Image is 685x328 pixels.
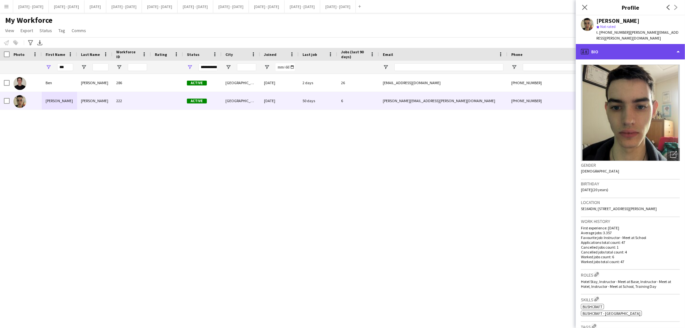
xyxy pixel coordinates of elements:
span: City [225,52,233,57]
h3: Gender [581,162,680,168]
div: 222 [112,92,151,110]
button: [DATE] - [DATE] [142,0,178,13]
span: View [5,28,14,33]
h3: Roles [581,271,680,278]
input: City Filter Input [237,63,256,71]
span: Last Name [81,52,100,57]
h3: Work history [581,218,680,224]
p: Cancelled jobs count: 1 [581,245,680,250]
div: 286 [112,74,151,92]
app-action-btn: Export XLSX [36,39,44,47]
h3: Location [581,199,680,205]
button: Open Filter Menu [511,64,517,70]
span: Email [383,52,393,57]
button: Open Filter Menu [187,64,193,70]
span: Status [187,52,199,57]
div: [PHONE_NUMBER] [507,92,590,110]
span: Tag [58,28,65,33]
div: [GEOGRAPHIC_DATA] [222,74,260,92]
div: [PHONE_NUMBER] [507,74,590,92]
p: Applications total count: 47 [581,240,680,245]
span: t. [PHONE_NUMBER] [596,30,630,35]
span: Workforce ID [116,49,139,59]
div: [PERSON_NAME] [596,18,639,24]
button: Open Filter Menu [383,64,389,70]
span: Hotel Stay, Instructor - Meet at Base, Instructor - Meet at Hotel, Instructor - Meet at School, T... [581,279,671,289]
div: [PERSON_NAME][EMAIL_ADDRESS][PERSON_NAME][DOMAIN_NAME] [379,92,507,110]
div: 50 days [299,92,337,110]
span: Export [21,28,33,33]
input: Email Filter Input [394,63,504,71]
div: Open photos pop-in [667,148,680,161]
div: [GEOGRAPHIC_DATA] [222,92,260,110]
div: [DATE] [260,92,299,110]
button: [DATE] - [DATE] [178,0,213,13]
span: | [PERSON_NAME][EMAIL_ADDRESS][PERSON_NAME][DOMAIN_NAME] [596,30,679,40]
h3: Skills [581,296,680,303]
a: Export [18,26,36,35]
span: [DEMOGRAPHIC_DATA] [581,169,619,173]
button: [DATE] - [DATE] [320,0,356,13]
input: Last Name Filter Input [92,63,109,71]
span: Joined [264,52,277,57]
p: Worked jobs count: 6 [581,254,680,259]
span: Phone [511,52,523,57]
span: Not rated [600,24,616,29]
div: [PERSON_NAME] [77,74,112,92]
span: My Workforce [5,15,52,25]
button: Open Filter Menu [81,64,87,70]
span: Active [187,81,207,85]
div: [EMAIL_ADDRESS][DOMAIN_NAME] [379,74,507,92]
img: Crew avatar or photo [581,65,680,161]
span: Bushcraft - [GEOGRAPHIC_DATA] [583,311,640,316]
button: [DATE] - [DATE] [285,0,320,13]
span: Active [187,99,207,103]
a: Comms [69,26,89,35]
a: Status [37,26,55,35]
p: Average jobs: 3.357 [581,230,680,235]
span: First Name [46,52,65,57]
input: Phone Filter Input [523,63,586,71]
span: Bushcraft [583,304,602,309]
div: 26 [337,74,379,92]
button: [DATE] - [DATE] [249,0,285,13]
span: [DATE] (20 years) [581,187,608,192]
button: Open Filter Menu [264,64,270,70]
img: Ben Holcombe [13,77,26,90]
button: [DATE] - [DATE] [213,0,249,13]
button: [DATE] - [DATE] [49,0,84,13]
input: Workforce ID Filter Input [128,63,147,71]
div: 2 days [299,74,337,92]
span: Jobs (last 90 days) [341,49,367,59]
img: Benjamin Bowsher [13,95,26,108]
span: Last job [303,52,317,57]
p: Favourite job: Instructor - Meet at School [581,235,680,240]
p: First experience: [DATE] [581,226,680,230]
span: Status [40,28,52,33]
span: Rating [155,52,167,57]
button: [DATE] - [DATE] [13,0,49,13]
button: Open Filter Menu [116,64,122,70]
div: [DATE] [260,74,299,92]
h3: Birthday [581,181,680,187]
p: Worked jobs total count: 47 [581,259,680,264]
button: Open Filter Menu [46,64,51,70]
button: [DATE] - [DATE] [106,0,142,13]
input: Joined Filter Input [276,63,295,71]
a: View [3,26,17,35]
span: Comms [72,28,86,33]
div: [PERSON_NAME] [77,92,112,110]
a: Tag [56,26,68,35]
div: Bio [576,44,685,59]
div: 6 [337,92,379,110]
h3: Profile [576,3,685,12]
input: First Name Filter Input [57,63,73,71]
span: Photo [13,52,24,57]
div: Ben [42,74,77,92]
span: SE164DW, [STREET_ADDRESS][PERSON_NAME] [581,206,657,211]
app-action-btn: Advanced filters [27,39,34,47]
p: Cancelled jobs total count: 4 [581,250,680,254]
button: [DATE] [84,0,106,13]
button: Open Filter Menu [225,64,231,70]
div: [PERSON_NAME] [42,92,77,110]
